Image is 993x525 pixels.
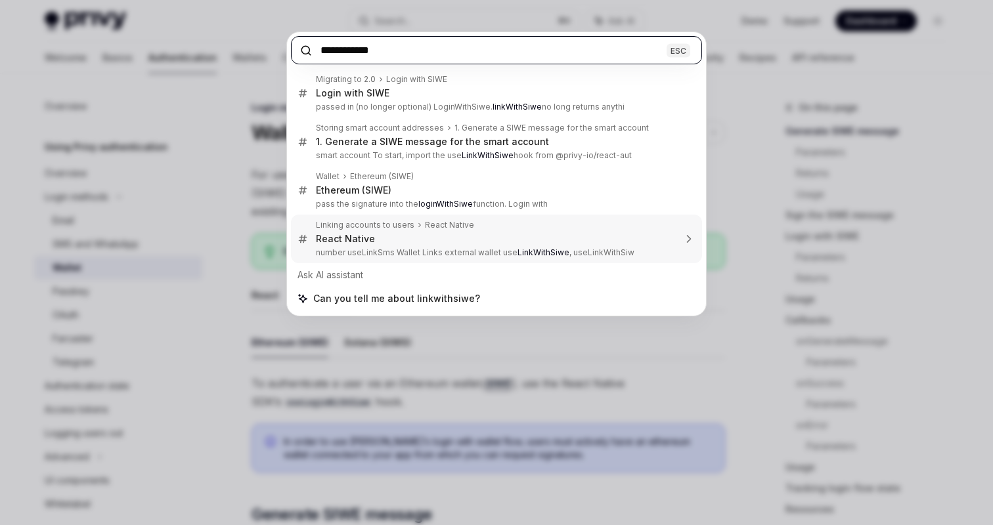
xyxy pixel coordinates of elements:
span: Can you tell me about linkwithsiwe? [313,292,480,305]
p: pass the signature into the function. Login with [316,199,674,209]
div: React Native [316,233,375,245]
p: passed in (no longer optional) LoginWithSiwe. no long returns anythi [316,102,674,112]
div: Ethereum (SIWE) [350,171,414,182]
div: React Native [425,220,474,230]
div: Ask AI assistant [291,263,702,287]
div: Migrating to 2.0 [316,74,376,85]
p: smart account To start, import the use hook from @privy-io/react-aut [316,150,674,161]
p: number useLinkSms Wallet Links external wallet use , useLinkWithSiw [316,247,674,258]
div: 1. Generate a SIWE message for the smart account [454,123,649,133]
div: Login with SIWE [316,87,389,99]
div: Storing smart account addresses [316,123,444,133]
div: Ethereum (SIWE) [316,184,391,196]
b: LinkWithSiwe [462,150,514,160]
b: linkWithSiwe [493,102,542,112]
b: LinkWithSiwe [518,247,569,257]
div: 1. Generate a SIWE message for the smart account [316,136,549,148]
div: Login with SIWE [386,74,447,85]
div: Linking accounts to users [316,220,414,230]
b: loginWithSiwe [418,199,473,209]
div: Wallet [316,171,340,182]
